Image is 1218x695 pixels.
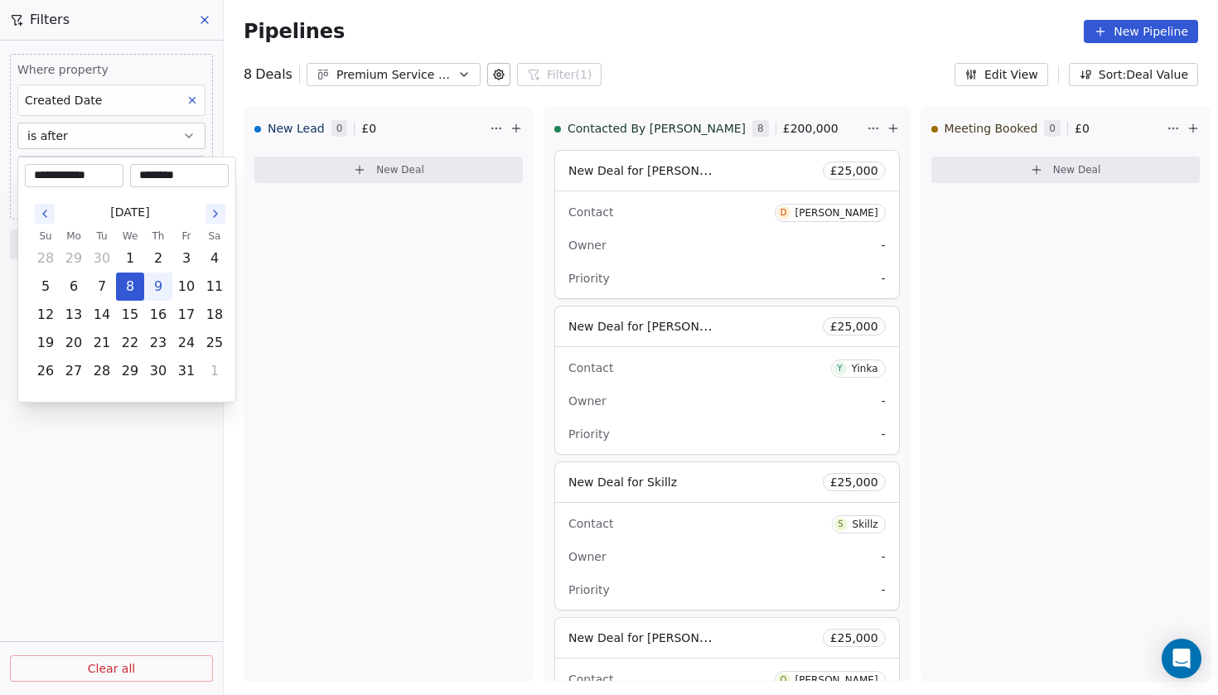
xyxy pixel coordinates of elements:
button: Thursday, October 2nd, 2025 [145,245,172,272]
th: Thursday [144,228,172,244]
button: Monday, October 6th, 2025 [60,273,87,300]
button: Wednesday, October 15th, 2025 [117,302,143,328]
button: Friday, October 24th, 2025 [173,330,200,356]
button: Tuesday, October 7th, 2025 [89,273,115,300]
button: Sunday, October 26th, 2025 [32,358,59,384]
button: Wednesday, October 1st, 2025 [117,245,143,272]
button: Wednesday, October 22nd, 2025 [117,330,143,356]
button: Sunday, October 12th, 2025 [32,302,59,328]
button: Today, Thursday, October 9th, 2025 [145,273,172,300]
button: Sunday, October 5th, 2025 [32,273,59,300]
button: Friday, October 3rd, 2025 [173,245,200,272]
button: Thursday, October 16th, 2025 [145,302,172,328]
th: Sunday [31,228,60,244]
th: Tuesday [88,228,116,244]
button: Thursday, October 23rd, 2025 [145,330,172,356]
th: Monday [60,228,88,244]
button: Friday, October 31st, 2025 [173,358,200,384]
button: Tuesday, October 14th, 2025 [89,302,115,328]
button: Saturday, October 11th, 2025 [201,273,228,300]
span: [DATE] [110,204,149,221]
th: Friday [172,228,201,244]
th: Wednesday [116,228,144,244]
button: Monday, October 13th, 2025 [60,302,87,328]
button: Saturday, October 18th, 2025 [201,302,228,328]
button: Go to the Next Month [205,204,225,224]
button: Go to the Previous Month [35,204,55,224]
button: Tuesday, September 30th, 2025 [89,245,115,272]
button: Wednesday, October 29th, 2025 [117,358,143,384]
table: October 2025 [31,228,229,385]
button: Tuesday, October 28th, 2025 [89,358,115,384]
button: Thursday, October 30th, 2025 [145,358,172,384]
button: Sunday, September 28th, 2025 [32,245,59,272]
button: Saturday, October 25th, 2025 [201,330,228,356]
button: Saturday, October 4th, 2025 [201,245,228,272]
button: Saturday, November 1st, 2025 [201,358,228,384]
button: Wednesday, October 8th, 2025, selected [117,273,143,300]
button: Monday, October 20th, 2025 [60,330,87,356]
button: Friday, October 17th, 2025 [173,302,200,328]
th: Saturday [201,228,229,244]
button: Friday, October 10th, 2025 [173,273,200,300]
button: Sunday, October 19th, 2025 [32,330,59,356]
button: Monday, September 29th, 2025 [60,245,87,272]
button: Monday, October 27th, 2025 [60,358,87,384]
button: Tuesday, October 21st, 2025 [89,330,115,356]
